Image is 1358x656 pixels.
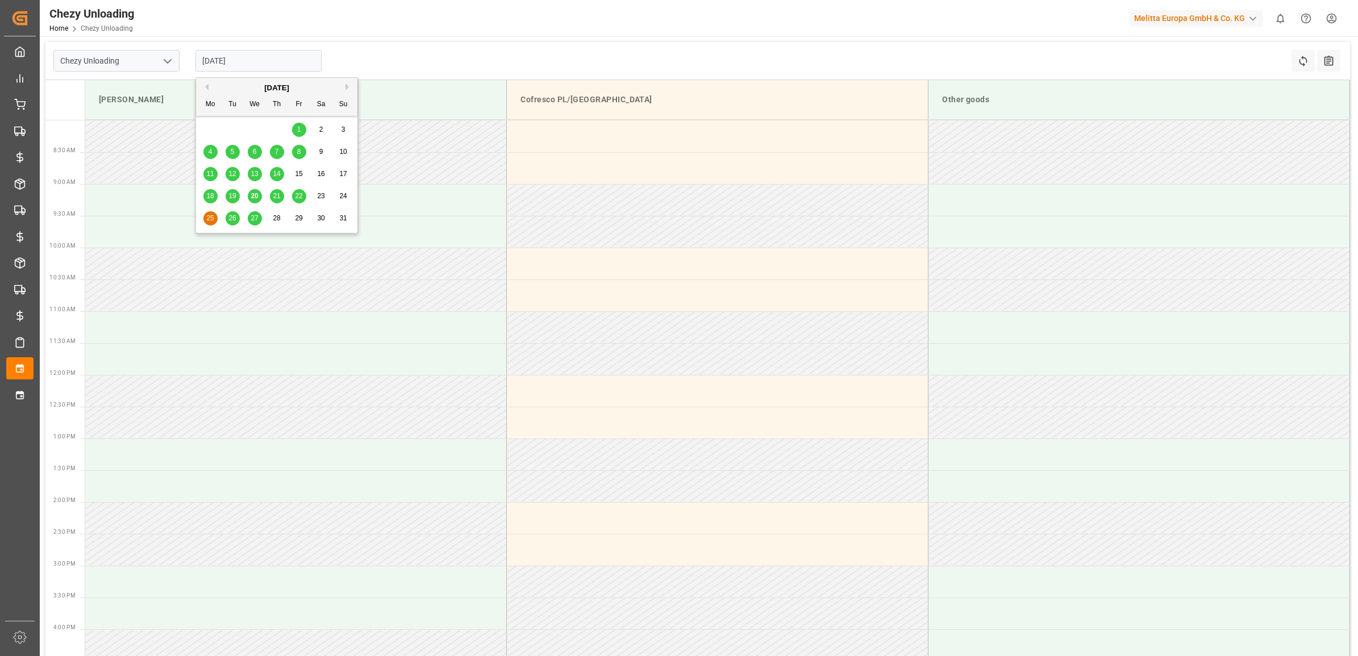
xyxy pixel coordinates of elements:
div: Choose Saturday, August 30th, 2025 [314,211,328,225]
button: Help Center [1293,6,1319,31]
span: 2 [319,126,323,133]
span: 18 [206,192,214,200]
span: 19 [228,192,236,200]
span: 1:30 PM [53,465,76,471]
span: 11 [206,170,214,178]
span: 22 [295,192,302,200]
div: Other goods [938,89,1340,110]
a: Home [49,24,68,32]
div: Choose Sunday, August 24th, 2025 [336,189,351,203]
span: 23 [317,192,324,200]
span: 2:30 PM [53,529,76,535]
div: Choose Tuesday, August 12th, 2025 [226,167,240,181]
div: Choose Sunday, August 31st, 2025 [336,211,351,225]
div: Choose Saturday, August 9th, 2025 [314,145,328,159]
span: 9:30 AM [53,211,76,217]
button: Melitta Europa GmbH & Co. KG [1130,7,1268,29]
div: Choose Friday, August 22nd, 2025 [292,189,306,203]
div: Tu [226,98,240,112]
div: Choose Monday, August 25th, 2025 [203,211,218,225]
button: Previous Month [202,83,209,90]
span: 27 [251,214,258,222]
div: Choose Friday, August 8th, 2025 [292,145,306,159]
div: Choose Thursday, August 14th, 2025 [270,167,284,181]
span: 11:30 AM [49,338,76,344]
div: Mo [203,98,218,112]
input: Type to search/select [53,50,180,72]
span: 10 [339,148,347,156]
div: Choose Sunday, August 3rd, 2025 [336,123,351,137]
div: Choose Friday, August 1st, 2025 [292,123,306,137]
span: 1:00 PM [53,433,76,440]
div: Choose Sunday, August 10th, 2025 [336,145,351,159]
span: 3:30 PM [53,592,76,599]
div: [PERSON_NAME] [94,89,497,110]
div: Choose Thursday, August 28th, 2025 [270,211,284,225]
div: Choose Wednesday, August 20th, 2025 [248,189,262,203]
div: Choose Thursday, August 7th, 2025 [270,145,284,159]
span: 14 [273,170,280,178]
span: 11:00 AM [49,306,76,312]
span: 12:00 PM [49,370,76,376]
div: Choose Monday, August 11th, 2025 [203,167,218,181]
div: Sa [314,98,328,112]
span: 12 [228,170,236,178]
div: Cofresco PL/[GEOGRAPHIC_DATA] [516,89,919,110]
span: 4 [209,148,213,156]
span: 17 [339,170,347,178]
span: 5 [231,148,235,156]
div: Choose Friday, August 15th, 2025 [292,167,306,181]
div: Choose Sunday, August 17th, 2025 [336,167,351,181]
span: 10:30 AM [49,274,76,281]
div: Choose Wednesday, August 13th, 2025 [248,167,262,181]
span: 29 [295,214,302,222]
div: Choose Tuesday, August 19th, 2025 [226,189,240,203]
span: 8:30 AM [53,147,76,153]
span: 24 [339,192,347,200]
span: 16 [317,170,324,178]
div: Melitta Europa GmbH & Co. KG [1130,10,1263,27]
div: Choose Wednesday, August 27th, 2025 [248,211,262,225]
span: 6 [253,148,257,156]
div: Choose Saturday, August 23rd, 2025 [314,189,328,203]
div: Th [270,98,284,112]
div: Su [336,98,351,112]
span: 26 [228,214,236,222]
span: 3 [341,126,345,133]
span: 13 [251,170,258,178]
div: Chezy Unloading [49,5,134,22]
span: 25 [206,214,214,222]
span: 12:30 PM [49,402,76,408]
span: 2:00 PM [53,497,76,503]
span: 4:00 PM [53,624,76,630]
button: show 0 new notifications [1268,6,1293,31]
div: Choose Monday, August 18th, 2025 [203,189,218,203]
div: Choose Thursday, August 21st, 2025 [270,189,284,203]
span: 20 [251,192,258,200]
div: Choose Monday, August 4th, 2025 [203,145,218,159]
button: open menu [159,52,176,70]
div: Choose Wednesday, August 6th, 2025 [248,145,262,159]
span: 31 [339,214,347,222]
div: Choose Saturday, August 2nd, 2025 [314,123,328,137]
button: Next Month [345,83,352,90]
span: 9 [319,148,323,156]
span: 21 [273,192,280,200]
span: 10:00 AM [49,243,76,249]
input: DD.MM.YYYY [195,50,322,72]
span: 1 [297,126,301,133]
div: Fr [292,98,306,112]
span: 15 [295,170,302,178]
span: 30 [317,214,324,222]
span: 7 [275,148,279,156]
div: We [248,98,262,112]
span: 28 [273,214,280,222]
div: month 2025-08 [199,119,355,229]
div: Choose Tuesday, August 5th, 2025 [226,145,240,159]
span: 3:00 PM [53,561,76,567]
div: Choose Tuesday, August 26th, 2025 [226,211,240,225]
span: 8 [297,148,301,156]
div: Choose Saturday, August 16th, 2025 [314,167,328,181]
div: Choose Friday, August 29th, 2025 [292,211,306,225]
span: 9:00 AM [53,179,76,185]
